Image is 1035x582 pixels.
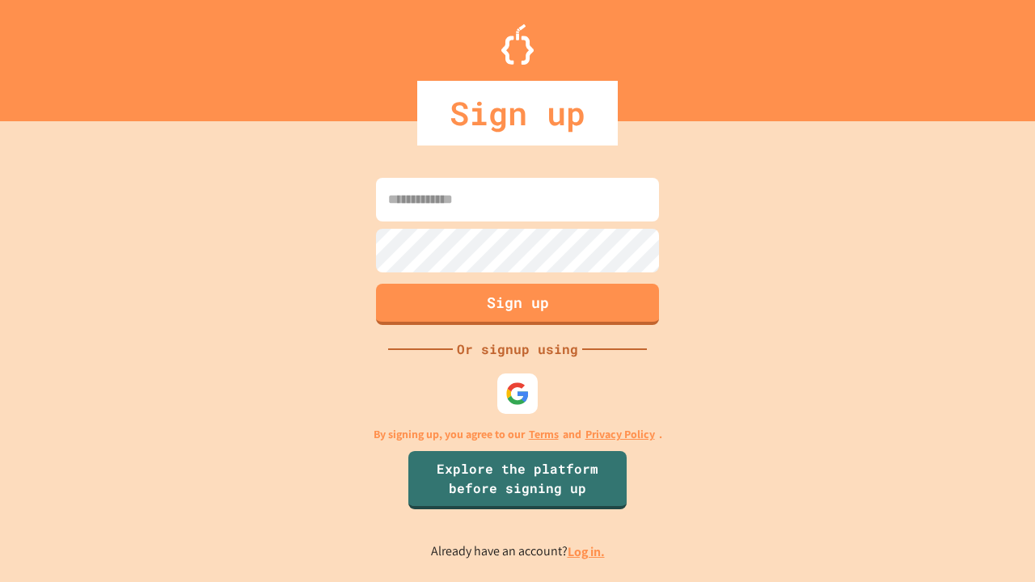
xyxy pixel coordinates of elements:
[568,543,605,560] a: Log in.
[501,24,534,65] img: Logo.svg
[967,517,1019,566] iframe: chat widget
[374,426,662,443] p: By signing up, you agree to our and .
[901,447,1019,516] iframe: chat widget
[431,542,605,562] p: Already have an account?
[453,339,582,359] div: Or signup using
[505,382,530,406] img: google-icon.svg
[417,81,618,145] div: Sign up
[376,284,659,325] button: Sign up
[408,451,627,509] a: Explore the platform before signing up
[585,426,655,443] a: Privacy Policy
[529,426,559,443] a: Terms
